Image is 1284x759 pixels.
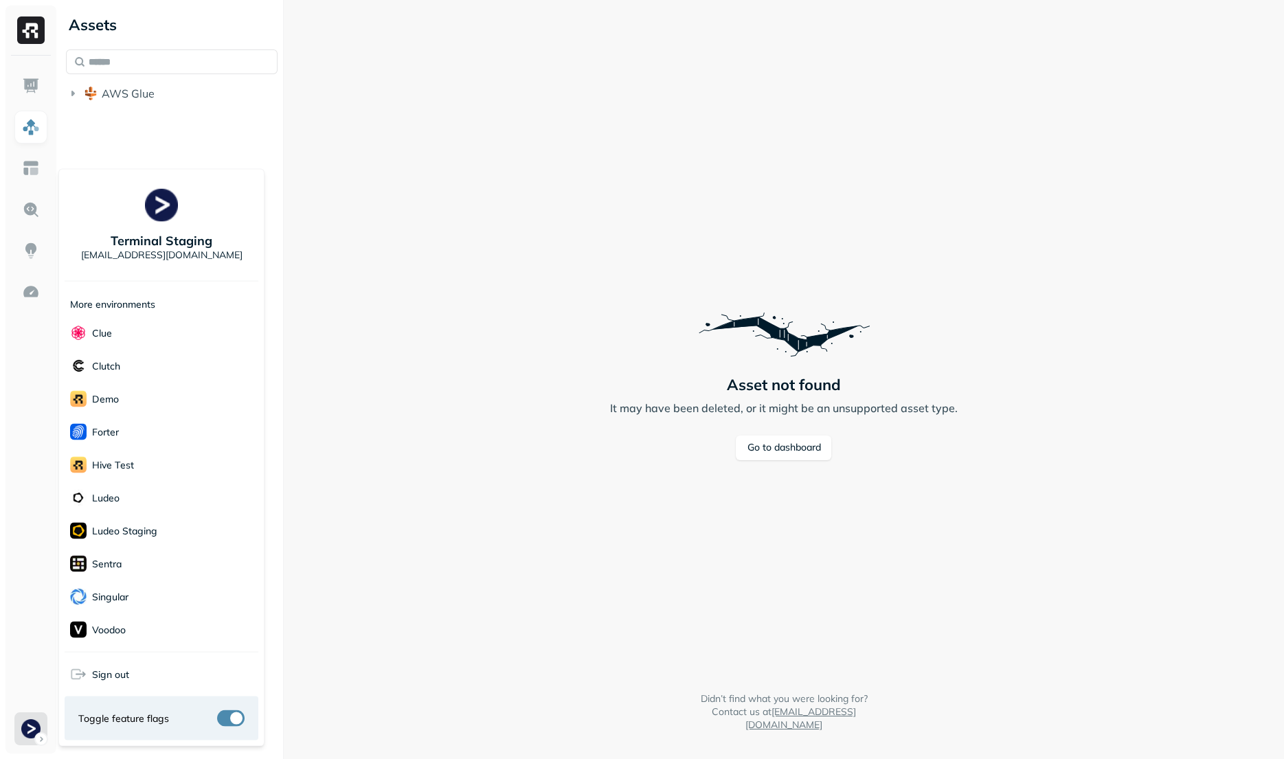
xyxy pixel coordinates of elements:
[70,325,87,341] img: Clue
[92,326,112,339] p: Clue
[92,590,128,603] p: Singular
[92,491,120,504] p: Ludeo
[111,233,212,249] p: Terminal Staging
[92,623,126,636] p: Voodoo
[92,557,122,570] p: Sentra
[70,589,87,605] img: Singular
[70,391,87,407] img: demo
[92,668,129,681] span: Sign out
[92,359,120,372] p: Clutch
[70,490,87,506] img: Ludeo
[70,556,87,572] img: Sentra
[92,458,134,471] p: Hive Test
[70,298,155,311] p: More environments
[70,523,87,539] img: Ludeo Staging
[92,392,119,405] p: demo
[81,249,243,262] p: [EMAIL_ADDRESS][DOMAIN_NAME]
[70,424,87,440] img: Forter
[70,457,87,473] img: Hive Test
[70,358,87,374] img: Clutch
[92,425,119,438] p: Forter
[70,622,87,638] img: Voodoo
[92,524,157,537] p: Ludeo Staging
[78,712,169,725] span: Toggle feature flags
[145,189,178,222] img: Terminal Staging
